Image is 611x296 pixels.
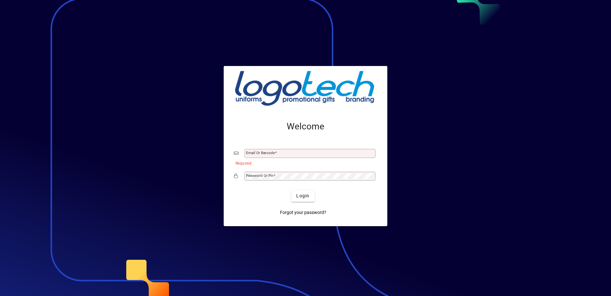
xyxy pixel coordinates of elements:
[280,209,326,216] span: Forgot your password?
[236,160,372,166] mat-error: Required
[277,207,329,218] a: Forgot your password?
[234,121,377,132] h2: Welcome
[246,173,274,178] mat-label: Password or Pin
[291,190,314,202] button: Login
[246,151,275,155] mat-label: Email or Barcode
[296,193,309,199] span: Login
